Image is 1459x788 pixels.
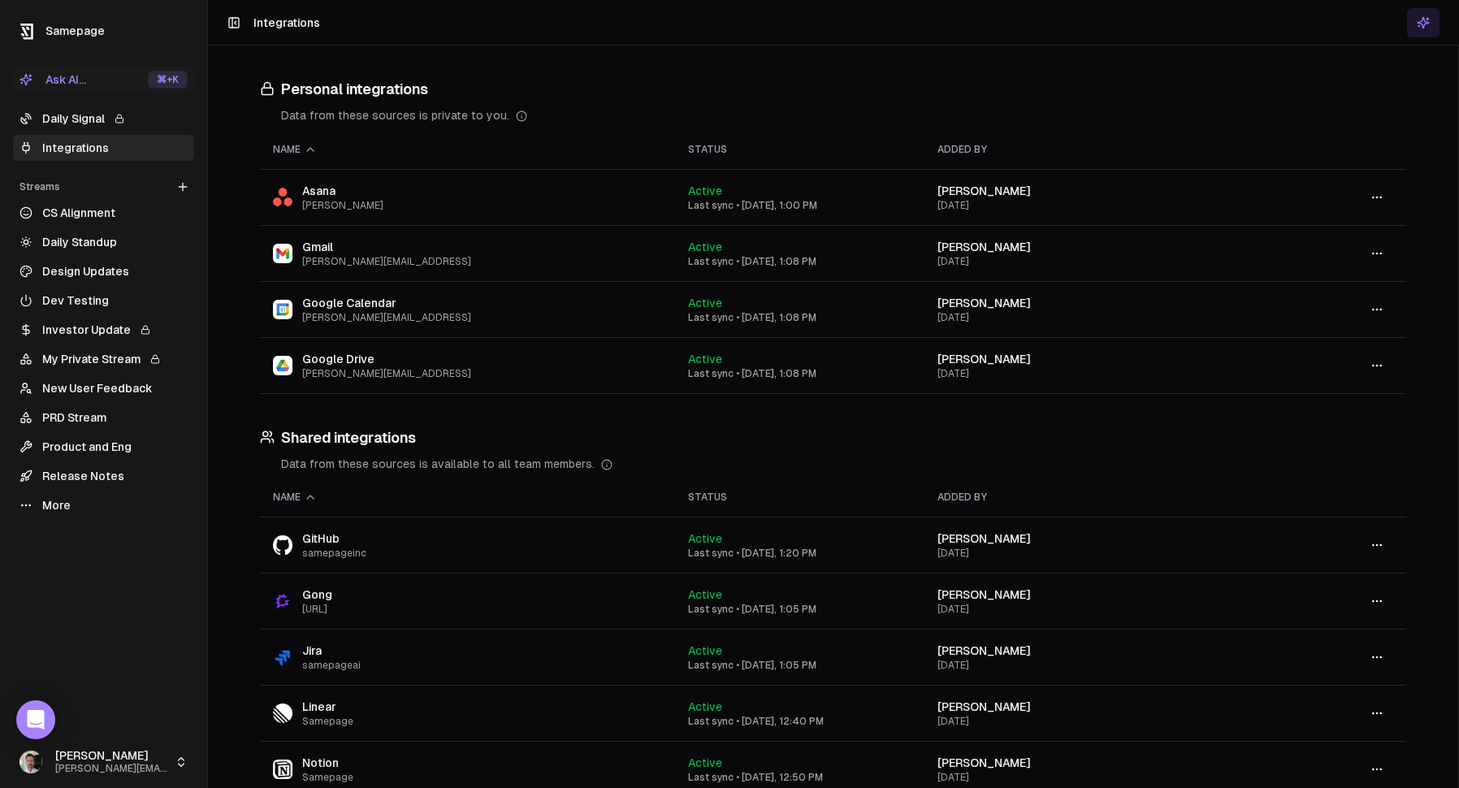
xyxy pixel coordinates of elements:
[302,367,471,380] span: [PERSON_NAME][EMAIL_ADDRESS]
[688,700,722,713] span: Active
[937,547,1244,560] div: [DATE]
[19,751,42,773] img: _image
[688,588,722,601] span: Active
[273,704,292,723] img: Linear
[937,644,1031,657] span: [PERSON_NAME]
[13,317,194,343] a: Investor Update
[937,367,1244,380] div: [DATE]
[273,760,292,779] img: Notion
[19,71,86,88] div: Ask AI...
[937,491,1244,504] div: Added by
[302,699,353,715] span: Linear
[302,771,353,784] span: Samepage
[688,771,911,784] div: Last sync • [DATE], 12:50 PM
[688,532,722,545] span: Active
[13,492,194,518] a: More
[55,749,168,764] span: [PERSON_NAME]
[688,240,722,253] span: Active
[688,184,722,197] span: Active
[260,78,1406,101] h3: Personal integrations
[302,755,353,771] span: Notion
[13,405,194,431] a: PRD Stream
[937,143,1244,156] div: Added by
[688,367,911,380] div: Last sync • [DATE], 1:08 PM
[302,295,471,311] span: Google Calendar
[13,743,194,782] button: [PERSON_NAME][PERSON_NAME][EMAIL_ADDRESS]
[13,200,194,226] a: CS Alignment
[688,491,911,504] div: Status
[302,659,361,672] span: samepageai
[937,353,1031,366] span: [PERSON_NAME]
[281,456,1406,472] div: Data from these sources is available to all team members.
[937,771,1244,784] div: [DATE]
[688,311,911,324] div: Last sync • [DATE], 1:08 PM
[13,229,194,255] a: Daily Standup
[273,535,292,554] img: GitHub
[688,756,722,769] span: Active
[55,763,168,775] span: [PERSON_NAME][EMAIL_ADDRESS]
[13,258,194,284] a: Design Updates
[937,588,1031,601] span: [PERSON_NAME]
[13,375,194,401] a: New User Feedback
[253,15,320,31] h1: Integrations
[302,351,471,367] span: Google Drive
[937,297,1031,310] span: [PERSON_NAME]
[273,356,292,375] img: Google Drive
[45,24,105,37] span: Samepage
[688,715,911,728] div: Last sync • [DATE], 12:40 PM
[13,346,194,372] a: My Private Stream
[302,715,353,728] span: Samepage
[937,240,1031,253] span: [PERSON_NAME]
[13,288,194,314] a: Dev Testing
[688,255,911,268] div: Last sync • [DATE], 1:08 PM
[688,297,722,310] span: Active
[281,107,1406,123] div: Data from these sources is private to you.
[273,591,292,611] img: Gong
[273,244,292,263] img: Gmail
[302,311,471,324] span: [PERSON_NAME][EMAIL_ADDRESS]
[302,643,361,659] span: Jira
[937,659,1244,672] div: [DATE]
[302,603,332,616] span: [URL]
[13,463,194,489] a: Release Notes
[937,700,1031,713] span: [PERSON_NAME]
[13,67,194,93] button: Ask AI...⌘+K
[302,255,471,268] span: [PERSON_NAME][EMAIL_ADDRESS]
[937,715,1244,728] div: [DATE]
[148,71,188,89] div: ⌘ +K
[302,183,383,199] span: Asana
[302,239,471,255] span: Gmail
[688,603,911,616] div: Last sync • [DATE], 1:05 PM
[688,353,722,366] span: Active
[688,143,911,156] div: Status
[302,547,366,560] span: samepageinc
[273,647,292,667] img: Jira
[273,491,662,504] div: Name
[13,135,194,161] a: Integrations
[937,184,1031,197] span: [PERSON_NAME]
[260,426,1406,449] h3: Shared integrations
[273,188,292,206] img: Asana
[16,700,55,739] div: Open Intercom Messenger
[937,756,1031,769] span: [PERSON_NAME]
[273,300,292,319] img: Google Calendar
[937,311,1244,324] div: [DATE]
[688,659,911,672] div: Last sync • [DATE], 1:05 PM
[302,530,366,547] span: GitHub
[273,143,662,156] div: Name
[13,434,194,460] a: Product and Eng
[302,199,383,212] span: [PERSON_NAME]
[937,603,1244,616] div: [DATE]
[688,547,911,560] div: Last sync • [DATE], 1:20 PM
[937,532,1031,545] span: [PERSON_NAME]
[688,644,722,657] span: Active
[302,587,332,603] span: Gong
[937,199,1244,212] div: [DATE]
[13,174,194,200] div: Streams
[937,255,1244,268] div: [DATE]
[688,199,911,212] div: Last sync • [DATE], 1:00 PM
[13,106,194,132] a: Daily Signal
